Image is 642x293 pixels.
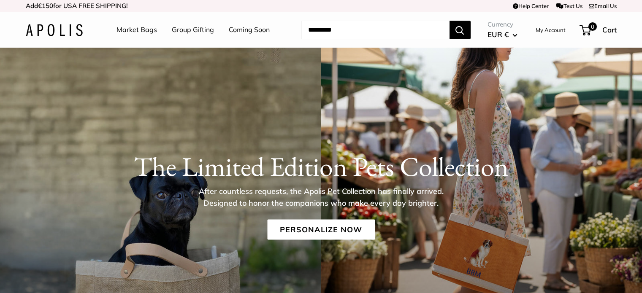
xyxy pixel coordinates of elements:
span: 0 [588,22,596,31]
a: Market Bags [116,24,157,36]
input: Search... [301,21,450,39]
h1: The Limited Edition Pets Collection [26,151,617,183]
a: Group Gifting [172,24,214,36]
span: EUR € [488,30,509,39]
a: 0 Cart [580,23,617,37]
a: Email Us [589,3,617,9]
button: Search [450,21,471,39]
a: Help Center [513,3,549,9]
span: Cart [602,25,617,34]
a: Coming Soon [229,24,270,36]
span: €150 [38,2,53,10]
button: EUR € [488,28,517,41]
a: Text Us [556,3,582,9]
a: Personalize Now [267,220,375,240]
img: Apolis [26,24,83,36]
span: Currency [488,19,517,30]
a: My Account [536,25,566,35]
p: After countless requests, the Apolis Pet Collection has finally arrived. Designed to honor the co... [184,185,458,209]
